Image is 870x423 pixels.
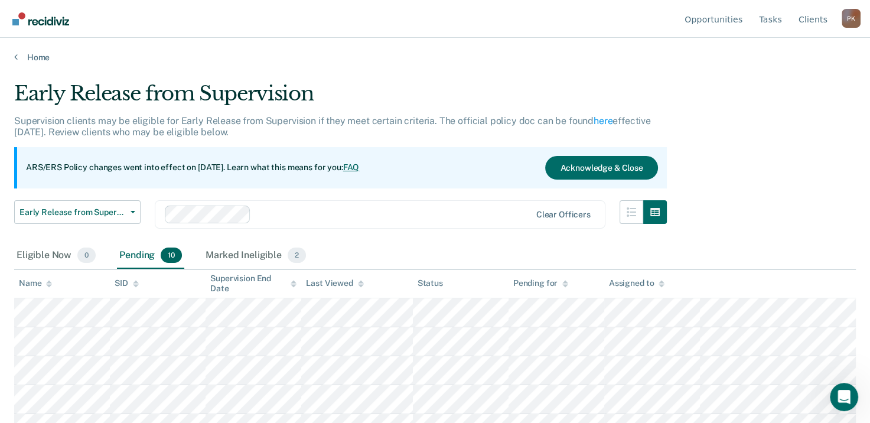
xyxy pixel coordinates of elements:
span: 2 [288,248,306,263]
div: Early Release from Supervision [14,82,667,115]
span: 0 [77,248,96,263]
div: P K [842,9,861,28]
div: Pending10 [117,243,184,269]
div: SID [115,278,139,288]
div: Status [418,278,443,288]
div: Marked Ineligible2 [203,243,308,269]
div: Clear officers [536,210,591,220]
span: 10 [161,248,182,263]
a: here [594,115,612,126]
button: Acknowledge & Close [545,156,657,180]
iframe: Intercom live chat [830,383,858,411]
div: Pending for [513,278,568,288]
img: Recidiviz [12,12,69,25]
div: Supervision End Date [210,274,296,294]
span: Early Release from Supervision [19,207,126,217]
div: Eligible Now0 [14,243,98,269]
div: Name [19,278,52,288]
div: Assigned to [609,278,664,288]
div: Last Viewed [306,278,363,288]
p: ARS/ERS Policy changes went into effect on [DATE]. Learn what this means for you: [26,162,359,174]
button: Profile dropdown button [842,9,861,28]
button: Early Release from Supervision [14,200,141,224]
a: Home [14,52,856,63]
a: FAQ [343,162,360,172]
p: Supervision clients may be eligible for Early Release from Supervision if they meet certain crite... [14,115,651,138]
